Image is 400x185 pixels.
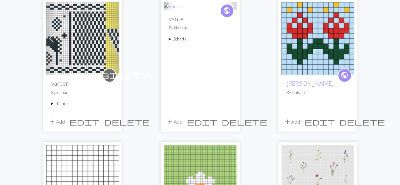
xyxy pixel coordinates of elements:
button: Delete [102,116,152,128]
p: By idaham [169,25,231,31]
button: Add [281,116,302,128]
i: Edit [69,118,100,126]
h2: vanten [51,80,114,87]
i: Edit [305,118,335,126]
p: By idaham [286,89,349,96]
a: set-collection-wild-flowers-vector-illustration_53876-25907.jpg [281,177,354,183]
a: public [338,68,352,82]
button: Add [46,116,67,128]
button: Delete [219,116,269,128]
span: visibility [70,70,149,80]
a: blom [46,177,119,183]
summary: 3charts [51,101,114,107]
summary: 2charts [169,36,231,42]
button: Delete [337,116,387,128]
a: blom [281,34,354,40]
span: add [166,117,174,126]
img: blom [281,2,354,75]
span: delete [104,117,150,126]
i: public [223,4,231,17]
button: Edit [185,116,219,128]
p: By idaham [51,89,114,96]
i: public [341,69,348,82]
a: [PERSON_NAME] [286,80,334,87]
span: edit [305,117,335,126]
span: delete [339,117,385,126]
a: Daisy [164,177,237,183]
a: public [220,4,234,18]
h2: vante [169,15,231,22]
button: Edit [302,116,337,128]
span: public [223,6,231,15]
i: private [70,69,149,82]
a: vanten [46,34,119,40]
span: public [341,70,348,80]
span: edit [69,117,100,126]
button: Add [164,116,185,128]
i: Edit [187,118,217,126]
span: add [48,117,56,126]
span: edit [187,117,217,126]
button: Edit [67,116,102,128]
span: delete [222,117,267,126]
img: vanten [46,2,119,75]
span: add [284,117,291,126]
